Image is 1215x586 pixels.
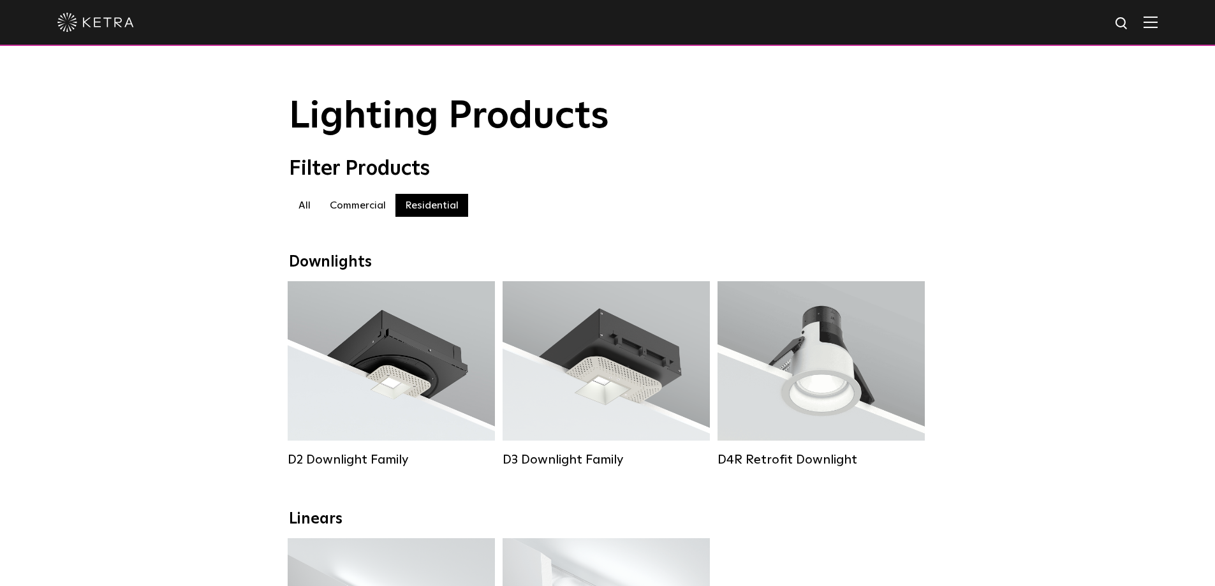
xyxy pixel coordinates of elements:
[395,194,468,217] label: Residential
[503,452,710,467] div: D3 Downlight Family
[289,253,927,272] div: Downlights
[289,510,927,529] div: Linears
[320,194,395,217] label: Commercial
[503,281,710,467] a: D3 Downlight Family Lumen Output:700 / 900 / 1100Colors:White / Black / Silver / Bronze / Paintab...
[289,194,320,217] label: All
[288,452,495,467] div: D2 Downlight Family
[1144,16,1158,28] img: Hamburger%20Nav.svg
[718,281,925,467] a: D4R Retrofit Downlight Lumen Output:800Colors:White / BlackBeam Angles:15° / 25° / 40° / 60°Watta...
[57,13,134,32] img: ketra-logo-2019-white
[718,452,925,467] div: D4R Retrofit Downlight
[289,98,609,136] span: Lighting Products
[288,281,495,467] a: D2 Downlight Family Lumen Output:1200Colors:White / Black / Gloss Black / Silver / Bronze / Silve...
[289,157,927,181] div: Filter Products
[1114,16,1130,32] img: search icon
